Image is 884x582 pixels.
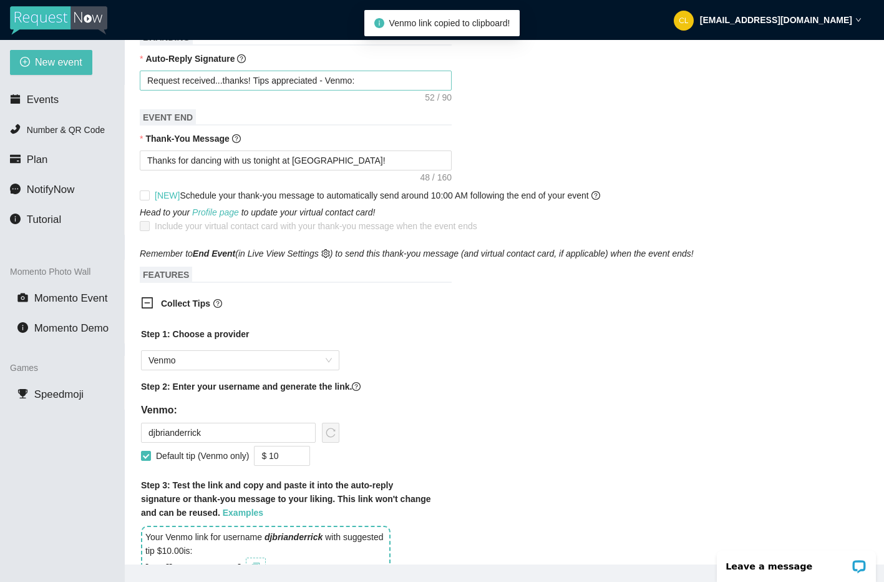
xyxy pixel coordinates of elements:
[10,6,107,35] img: RequestNow
[155,221,477,231] span: Include your virtual contact card with your thank-you message when the event ends
[213,299,222,308] span: question-circle
[145,54,235,64] b: Auto-Reply Signature
[141,526,391,582] div: Your Venmo link for username with suggested tip $10.00 is:
[140,249,694,259] i: Remember to (in Live View Settings ) to send this thank-you message (and virtual contact card, if...
[140,71,452,91] textarea: Request received...thanks! Tips appreciated - Venmo:
[10,214,21,224] span: info-circle
[20,57,30,69] span: plus-circle
[27,214,61,225] span: Tutorial
[140,109,196,126] span: EVENT END
[855,17,862,23] span: down
[27,125,105,135] span: Number & QR Code
[17,388,28,399] span: trophy
[141,382,352,392] b: Step 2: Enter your username and generate the link.
[193,249,235,259] b: End Event
[145,563,241,573] b: [URL][DOMAIN_NAME]
[17,292,28,303] span: camera
[352,382,361,391] span: question-circle
[709,543,884,582] iframe: LiveChat chat widget
[10,94,21,104] span: calendar
[246,558,266,578] button: copy
[35,54,82,70] span: New event
[27,184,74,195] span: NotifyNow
[148,351,332,370] span: Venmo
[161,298,210,308] b: Collect Tips
[389,18,510,28] span: Venmo link copied to clipboard!
[17,322,28,333] span: info-circle
[141,329,249,339] b: Step 1: Choose a provider
[34,388,84,400] span: Speedmoji
[10,184,21,194] span: message
[27,154,48,165] span: Plan
[700,15,852,25] strong: [EMAIL_ADDRESS][DOMAIN_NAME]
[10,154,21,164] span: credit-card
[34,322,109,334] span: Momento Demo
[141,297,153,309] span: minus-square
[374,18,384,28] span: info-circle
[223,508,263,518] a: Examples
[34,292,108,304] span: Momento Event
[674,11,694,31] img: 71fd231b459e46701a55cef29275c810
[141,403,339,418] h5: Venmo:
[192,207,239,217] a: Profile page
[140,207,375,217] i: Head to your to update your virtual contact card!
[155,190,600,200] span: Schedule your thank-you message to automatically send around 10:00 AM following the end of your e...
[141,423,316,443] input: Venmo username (without the @)
[591,191,600,200] span: question-circle
[131,289,443,320] div: Collect Tipsquestion-circle
[322,423,339,443] button: reload
[10,50,92,75] button: plus-circleNew event
[321,249,330,258] span: setting
[237,54,246,63] span: question-circle
[249,563,263,573] span: copy
[145,134,229,144] b: Thank-You Message
[27,94,59,106] span: Events
[155,190,180,200] span: [NEW]
[232,134,241,143] span: question-circle
[10,124,21,134] span: phone
[140,267,192,283] span: FEATURES
[141,480,431,518] b: Step 3: Test the link and copy and paste it into the auto-reply signature or thank-you message to...
[265,532,323,542] i: djbrianderrick
[151,449,254,463] span: Default tip (Venmo only)
[140,150,452,170] textarea: Thanks for dancing with us tonight at [GEOGRAPHIC_DATA]!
